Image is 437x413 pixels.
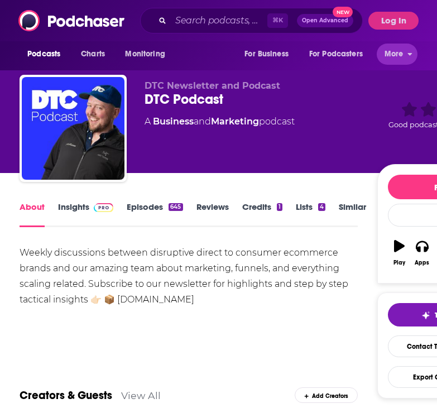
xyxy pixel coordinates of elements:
[393,260,405,266] div: Play
[211,116,259,127] a: Marketing
[58,201,113,227] a: InsightsPodchaser Pro
[237,44,302,65] button: open menu
[242,201,282,227] a: Credits1
[169,203,183,211] div: 645
[117,44,179,65] button: open menu
[81,46,105,62] span: Charts
[421,311,430,320] img: tell me why sparkle
[302,18,348,23] span: Open Advanced
[277,203,282,211] div: 1
[333,7,353,17] span: New
[368,12,419,30] button: Log In
[388,233,411,273] button: Play
[415,260,429,266] div: Apps
[140,8,363,33] div: Search podcasts, credits, & more...
[20,388,112,402] a: Creators & Guests
[302,44,379,65] button: open menu
[74,44,112,65] a: Charts
[20,44,75,65] button: open menu
[94,203,113,212] img: Podchaser Pro
[125,46,165,62] span: Monitoring
[153,116,194,127] a: Business
[267,13,288,28] span: ⌘ K
[22,77,124,180] img: DTC Podcast
[194,116,211,127] span: and
[20,201,45,227] a: About
[196,201,229,227] a: Reviews
[127,201,183,227] a: Episodes645
[411,233,434,273] button: Apps
[295,387,357,403] div: Add Creators
[318,203,325,211] div: 4
[121,390,161,401] a: View All
[297,14,353,27] button: Open AdvancedNew
[27,46,60,62] span: Podcasts
[171,12,267,30] input: Search podcasts, credits, & more...
[18,10,126,31] img: Podchaser - Follow, Share and Rate Podcasts
[20,245,357,308] div: Weekly discussions between disruptive direct to consumer ecommerce brands and our amazing team ab...
[385,46,404,62] span: More
[244,46,289,62] span: For Business
[145,80,280,91] span: DTC Newsletter and Podcast
[309,46,363,62] span: For Podcasters
[145,115,295,128] div: A podcast
[339,201,366,227] a: Similar
[296,201,325,227] a: Lists4
[377,44,417,65] button: open menu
